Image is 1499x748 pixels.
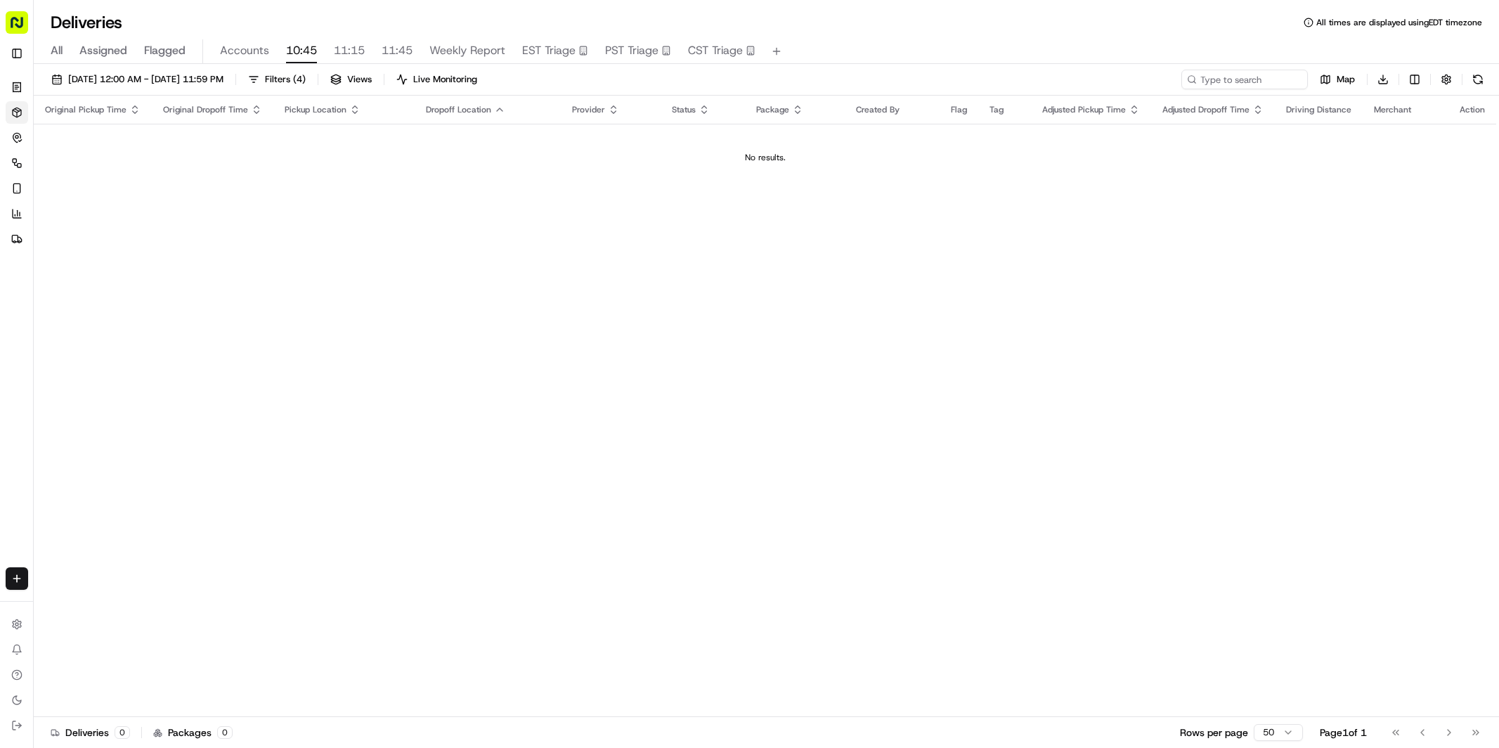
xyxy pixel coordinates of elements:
button: Views [324,70,378,89]
input: Type to search [1181,70,1308,89]
span: All times are displayed using EDT timezone [1316,17,1482,28]
span: Pickup Location [285,104,346,115]
span: PST Triage [605,42,658,59]
span: All [51,42,63,59]
p: Rows per page [1180,726,1248,740]
span: EST Triage [522,42,576,59]
span: Adjusted Pickup Time [1042,104,1126,115]
div: No results. [39,152,1491,163]
div: 0 [217,726,233,739]
span: 10:45 [286,42,317,59]
span: Driving Distance [1286,104,1351,115]
span: Assigned [79,42,127,59]
button: Live Monitoring [390,70,484,89]
span: Created By [856,104,900,115]
span: 11:45 [382,42,413,59]
span: Original Pickup Time [45,104,126,115]
button: Refresh [1468,70,1488,89]
button: Map [1313,70,1361,89]
div: Action [1460,104,1485,115]
span: Provider [572,104,605,115]
h1: Deliveries [51,11,122,34]
div: Deliveries [51,726,130,740]
span: CST Triage [688,42,743,59]
span: Weekly Report [429,42,505,59]
span: Merchant [1374,104,1411,115]
span: Package [756,104,789,115]
span: Original Dropoff Time [163,104,248,115]
span: Tag [989,104,1004,115]
span: Flagged [144,42,186,59]
div: Page 1 of 1 [1320,726,1367,740]
span: 11:15 [334,42,365,59]
button: Filters(4) [242,70,312,89]
span: Filters [265,73,306,86]
div: 0 [115,726,130,739]
span: Accounts [220,42,269,59]
span: Live Monitoring [413,73,477,86]
span: Map [1337,73,1355,86]
span: ( 4 ) [293,73,306,86]
div: Packages [153,726,233,740]
button: [DATE] 12:00 AM - [DATE] 11:59 PM [45,70,230,89]
span: Adjusted Dropoff Time [1162,104,1250,115]
span: Status [672,104,696,115]
span: Dropoff Location [426,104,491,115]
span: [DATE] 12:00 AM - [DATE] 11:59 PM [68,73,223,86]
span: Views [347,73,372,86]
span: Flag [951,104,967,115]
